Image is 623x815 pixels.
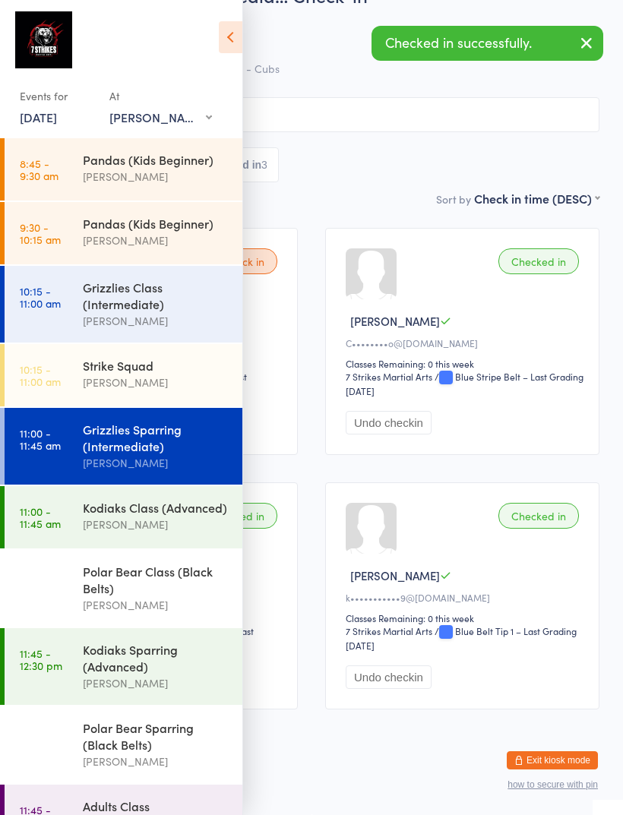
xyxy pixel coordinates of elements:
[20,285,61,309] time: 10:15 - 11:00 am
[20,157,59,182] time: 8:45 - 9:30 am
[350,313,440,329] span: [PERSON_NAME]
[346,370,432,383] div: 7 Strikes Martial Arts
[83,454,229,472] div: [PERSON_NAME]
[474,190,599,207] div: Check in time (DESC)
[346,370,583,397] span: / Blue Stripe Belt – Last Grading [DATE]
[20,647,62,671] time: 11:45 - 12:30 pm
[20,427,61,451] time: 11:00 - 11:45 am
[83,499,229,516] div: Kodiaks Class (Advanced)
[498,248,579,274] div: Checked in
[15,11,72,68] img: 7 Strikes Martial Arts
[83,151,229,168] div: Pandas (Kids Beginner)
[83,232,229,249] div: [PERSON_NAME]
[83,596,229,614] div: [PERSON_NAME]
[83,279,229,312] div: Grizzlies Class (Intermediate)
[346,624,577,652] span: / Blue Belt Tip 1 – Last Grading [DATE]
[346,624,432,637] div: 7 Strikes Martial Arts
[83,168,229,185] div: [PERSON_NAME]
[20,84,94,109] div: Events for
[83,563,229,596] div: Polar Bear Class (Black Belts)
[346,411,432,434] button: Undo checkin
[109,84,212,109] div: At
[507,751,598,769] button: Exit kiosk mode
[5,408,242,485] a: 11:00 -11:45 amGrizzlies Sparring (Intermediate)[PERSON_NAME]
[83,374,229,391] div: [PERSON_NAME]
[24,30,576,46] span: [PERSON_NAME]
[83,312,229,330] div: [PERSON_NAME]
[83,753,229,770] div: [PERSON_NAME]
[83,516,229,533] div: [PERSON_NAME]
[436,191,471,207] label: Sort by
[83,798,229,814] div: Adults Class
[24,97,599,132] input: Search
[350,567,440,583] span: [PERSON_NAME]
[5,550,242,627] a: 11:00 -11:45 amPolar Bear Class (Black Belts)[PERSON_NAME]
[20,505,61,529] time: 11:00 - 11:45 am
[261,159,267,171] div: 3
[20,569,61,593] time: 11:00 - 11:45 am
[20,109,57,125] a: [DATE]
[83,674,229,692] div: [PERSON_NAME]
[83,357,229,374] div: Strike Squad
[83,215,229,232] div: Pandas (Kids Beginner)
[5,628,242,705] a: 11:45 -12:30 pmKodiaks Sparring (Advanced)[PERSON_NAME]
[20,221,61,245] time: 9:30 - 10:15 am
[24,61,599,76] span: 7 Strikes Martial Arts and 7 Strikes Martial Arts - Cubs
[109,109,212,125] div: [PERSON_NAME]
[372,26,603,61] div: Checked in successfully.
[20,725,62,750] time: 11:45 - 12:30 pm
[346,611,583,624] div: Classes Remaining: 0 this week
[346,591,583,604] div: k•••••••••••9@[DOMAIN_NAME]
[346,357,583,370] div: Classes Remaining: 0 this week
[5,344,242,406] a: 10:15 -11:00 amStrike Squad[PERSON_NAME]
[83,641,229,674] div: Kodiaks Sparring (Advanced)
[5,266,242,343] a: 10:15 -11:00 amGrizzlies Class (Intermediate)[PERSON_NAME]
[508,779,598,790] button: how to secure with pin
[83,421,229,454] div: Grizzlies Sparring (Intermediate)
[5,138,242,201] a: 8:45 -9:30 amPandas (Kids Beginner)[PERSON_NAME]
[5,486,242,548] a: 11:00 -11:45 amKodiaks Class (Advanced)[PERSON_NAME]
[20,363,61,387] time: 10:15 - 11:00 am
[498,503,579,529] div: Checked in
[5,706,242,783] a: 11:45 -12:30 pmPolar Bear Sparring (Black Belts)[PERSON_NAME]
[83,719,229,753] div: Polar Bear Sparring (Black Belts)
[5,202,242,264] a: 9:30 -10:15 amPandas (Kids Beginner)[PERSON_NAME]
[24,15,576,30] span: [DATE] 11:00am
[346,336,583,349] div: C••••••••o@[DOMAIN_NAME]
[346,665,432,689] button: Undo checkin
[24,46,576,61] span: [PERSON_NAME]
